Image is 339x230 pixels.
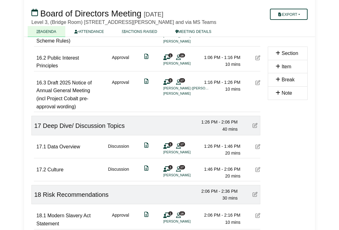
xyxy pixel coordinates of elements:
[281,51,298,56] span: Section
[281,77,295,82] span: Break
[166,26,221,37] a: MEETING DETAILS
[113,26,166,37] a: ACTIONS RAISED
[163,91,210,96] li: [PERSON_NAME]
[36,144,46,149] span: 17.1
[194,188,238,195] div: 2:06 PM - 2:36 PM
[43,191,109,198] span: Risk Recommendations
[36,55,79,69] span: Public Interest Principles
[179,165,185,169] span: 17
[31,20,216,25] span: Level 3, (Bridge Room) [STREET_ADDRESS][PERSON_NAME] and via MS Teams
[222,196,238,201] span: 30 mins
[225,151,240,156] span: 20 mins
[34,191,41,198] span: 18
[163,39,210,44] li: [PERSON_NAME]
[179,142,185,146] span: 17
[36,55,46,61] span: 16.2
[197,143,240,150] div: 1:26 PM - 1:46 PM
[197,166,240,173] div: 1:46 PM - 2:06 PM
[108,143,129,157] div: Discussion
[270,9,308,20] button: Export
[34,122,41,129] span: 17
[163,61,210,66] li: [PERSON_NAME]
[197,79,240,86] div: 1:16 PM - 1:26 PM
[168,165,173,169] span: 1
[168,78,173,82] span: 2
[112,79,129,110] div: Approval
[48,144,80,149] span: Data Overview
[168,142,173,146] span: 1
[36,213,46,218] span: 18.1
[179,78,185,82] span: 17
[40,9,142,18] span: Board of Directors Meeting
[168,53,173,57] span: 1
[225,62,240,67] span: 10 mins
[225,87,240,92] span: 10 mins
[144,11,163,18] div: [DATE]
[163,86,210,91] li: [PERSON_NAME] ([PERSON_NAME]) [PERSON_NAME]
[222,127,238,132] span: 40 mins
[197,54,240,61] div: 1:06 PM - 1:16 PM
[163,173,210,178] li: [PERSON_NAME]
[281,90,292,96] span: Note
[179,53,185,57] span: 16
[194,119,238,125] div: 1:26 PM - 2:06 PM
[225,174,240,178] span: 20 mins
[163,150,210,155] li: [PERSON_NAME]
[163,219,210,224] li: [PERSON_NAME]
[168,211,173,215] span: 1
[197,212,240,219] div: 2:06 PM - 2:16 PM
[112,212,129,228] div: Approval
[28,26,65,37] a: AGENDA
[179,211,185,215] span: 16
[225,220,240,225] span: 10 mins
[36,80,92,109] span: Draft 2025 Notice of Annual General Meeting (incl Project Cobalt pre-approval wording)
[36,167,46,172] span: 17.2
[36,80,46,85] span: 16.3
[48,167,64,172] span: Culture
[108,166,129,180] div: Discussion
[112,54,129,70] div: Approval
[281,64,291,69] span: Item
[43,122,125,129] span: Deep Dive/ Discussion Topics
[65,26,113,37] a: ATTENDANCE
[36,213,91,226] span: Modern Slavery Act Statement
